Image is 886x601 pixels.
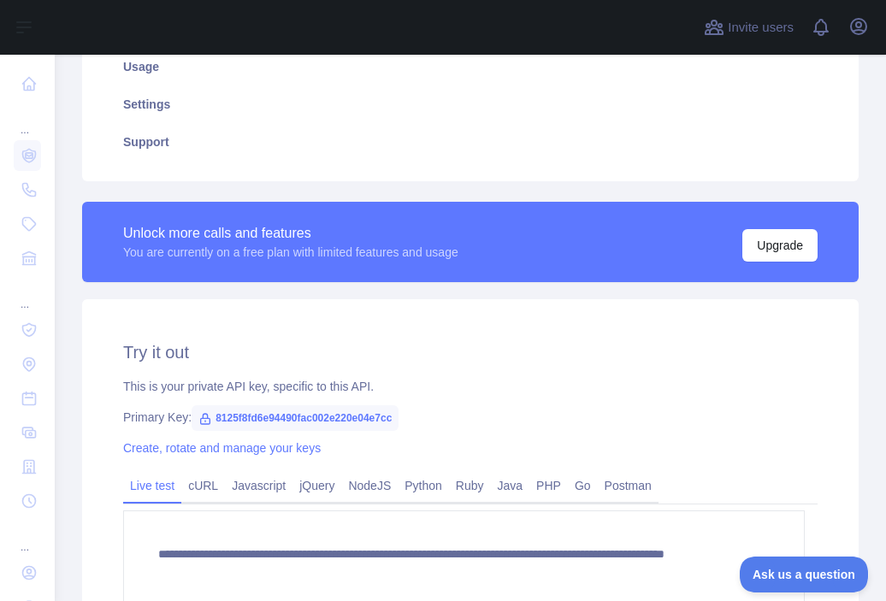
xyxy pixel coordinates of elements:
button: Invite users [700,14,797,41]
a: PHP [529,472,568,499]
a: Python [398,472,449,499]
a: Settings [103,85,838,123]
a: Usage [103,48,838,85]
a: Postman [598,472,659,499]
div: ... [14,277,41,311]
span: 8125f8fd6e94490fac002e220e04e7cc [192,405,399,431]
h2: Try it out [123,340,818,364]
a: Javascript [225,472,292,499]
a: Ruby [449,472,491,499]
button: Upgrade [742,229,818,262]
a: NodeJS [341,472,398,499]
span: Invite users [728,18,794,38]
a: Go [568,472,598,499]
a: Create, rotate and manage your keys [123,441,321,455]
div: ... [14,520,41,554]
div: This is your private API key, specific to this API. [123,378,818,395]
div: ... [14,103,41,137]
div: Unlock more calls and features [123,223,458,244]
a: Support [103,123,838,161]
a: jQuery [292,472,341,499]
a: cURL [181,472,225,499]
iframe: Toggle Customer Support [740,557,869,592]
div: Primary Key: [123,409,818,426]
div: You are currently on a free plan with limited features and usage [123,244,458,261]
a: Live test [123,472,181,499]
a: Java [491,472,530,499]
